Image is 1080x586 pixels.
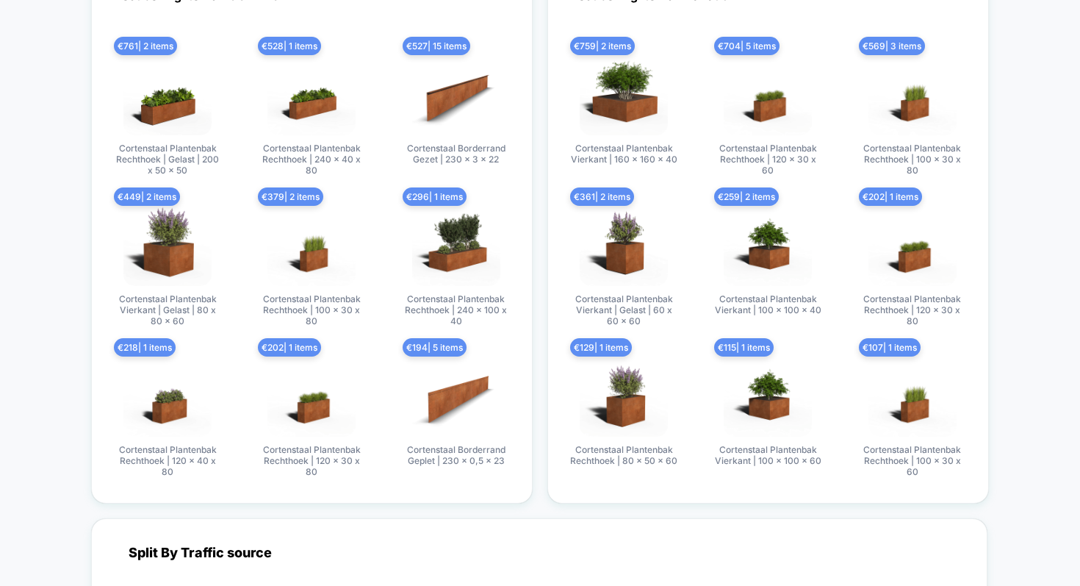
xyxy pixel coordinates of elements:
[714,338,774,357] span: € 115 | 1 items
[580,349,668,437] img: produt
[412,198,500,286] img: produt
[403,37,470,55] span: € 527 | 15 items
[857,293,968,326] span: Cortenstaal Plantenbak Rechthoek | 120 x 30 x 80
[401,143,511,165] span: Cortenstaal Borderrand Gezet | 230 x 3 x 22
[118,545,961,560] div: Split By Traffic source
[724,47,812,135] img: produt
[123,198,212,286] img: produt
[112,293,223,326] span: Cortenstaal Plantenbak Vierkant | Gelast | 80 x 80 x 60
[114,187,180,206] span: € 449 | 2 items
[114,37,177,55] span: € 761 | 2 items
[859,37,925,55] span: € 569 | 3 items
[868,349,957,437] img: produt
[123,47,212,135] img: produt
[713,444,823,466] span: Cortenstaal Plantenbak Vierkant | 100 x 100 x 60
[714,187,779,206] span: € 259 | 2 items
[112,143,223,176] span: Cortenstaal Plantenbak Rechthoek | Gelast | 200 x 50 x 50
[401,293,511,326] span: Cortenstaal Plantenbak Rechthoek | 240 x 100 x 40
[114,338,176,357] span: € 218 | 1 items
[123,349,212,437] img: produt
[580,47,668,135] img: produt
[569,143,679,165] span: Cortenstaal Plantenbak Vierkant | 160 x 160 x 40
[570,37,635,55] span: € 759 | 2 items
[112,444,223,477] span: Cortenstaal Plantenbak Rechthoek | 120 x 40 x 80
[569,293,679,326] span: Cortenstaal Plantenbak Vierkant | Gelast | 60 x 60 x 60
[267,198,356,286] img: produt
[256,143,367,176] span: Cortenstaal Plantenbak Rechthoek | 240 x 40 x 80
[713,143,823,176] span: Cortenstaal Plantenbak Rechthoek | 120 x 30 x 60
[724,349,812,437] img: produt
[401,444,511,466] span: Cortenstaal Borderrand Geplet | 230 x 0,5 x 23
[412,47,500,135] img: produt
[859,338,921,357] span: € 107 | 1 items
[258,187,323,206] span: € 379 | 2 items
[713,293,823,315] span: Cortenstaal Plantenbak Vierkant | 100 x 100 x 40
[256,444,367,477] span: Cortenstaal Plantenbak Rechthoek | 120 x 30 x 80
[412,349,500,437] img: produt
[569,444,679,466] span: Cortenstaal Plantenbak Rechthoek | 80 x 50 x 60
[258,37,321,55] span: € 528 | 1 items
[258,338,321,357] span: € 202 | 1 items
[724,198,812,286] img: produt
[403,338,467,357] span: € 194 | 5 items
[403,187,467,206] span: € 296 | 1 items
[857,444,968,477] span: Cortenstaal Plantenbak Rechthoek | 100 x 30 x 60
[857,143,968,176] span: Cortenstaal Plantenbak Rechthoek | 100 x 30 x 80
[868,47,957,135] img: produt
[267,47,356,135] img: produt
[868,198,957,286] img: produt
[859,187,922,206] span: € 202 | 1 items
[580,198,668,286] img: produt
[570,187,634,206] span: € 361 | 2 items
[714,37,780,55] span: € 704 | 5 items
[267,349,356,437] img: produt
[570,338,632,357] span: € 129 | 1 items
[256,293,367,326] span: Cortenstaal Plantenbak Rechthoek | 100 x 30 x 80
